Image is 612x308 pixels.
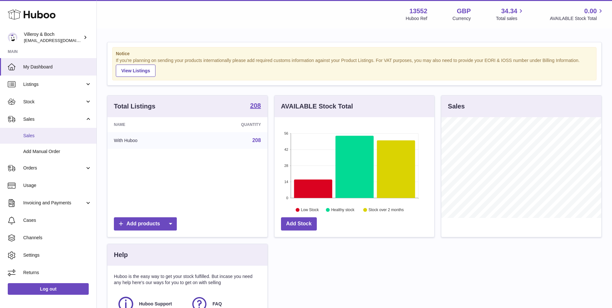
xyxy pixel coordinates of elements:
[331,208,355,212] text: Healthy stock
[501,7,517,15] span: 34.34
[23,200,85,206] span: Invoicing and Payments
[23,165,85,171] span: Orders
[448,102,465,111] h3: Sales
[24,38,95,43] span: [EMAIL_ADDRESS][DOMAIN_NAME]
[550,15,604,22] span: AVAILABLE Stock Total
[107,132,192,149] td: With Huboo
[23,99,85,105] span: Stock
[23,133,92,139] span: Sales
[250,102,261,110] a: 208
[114,251,128,259] h3: Help
[23,235,92,241] span: Channels
[409,7,427,15] strong: 13552
[116,51,593,57] strong: Notice
[284,180,288,184] text: 14
[457,7,471,15] strong: GBP
[496,7,525,22] a: 34.34 Total sales
[139,301,172,307] span: Huboo Support
[116,57,593,77] div: If you're planning on sending your products internationally please add required customs informati...
[114,217,177,231] a: Add products
[23,149,92,155] span: Add Manual Order
[550,7,604,22] a: 0.00 AVAILABLE Stock Total
[23,116,85,122] span: Sales
[23,182,92,189] span: Usage
[281,217,317,231] a: Add Stock
[250,102,261,109] strong: 208
[252,138,261,143] a: 208
[584,7,597,15] span: 0.00
[301,208,319,212] text: Low Stock
[23,270,92,276] span: Returns
[286,196,288,200] text: 0
[8,283,89,295] a: Log out
[453,15,471,22] div: Currency
[368,208,404,212] text: Stock over 2 months
[496,15,525,22] span: Total sales
[284,131,288,135] text: 56
[281,102,353,111] h3: AVAILABLE Stock Total
[114,273,261,286] p: Huboo is the easy way to get your stock fulfilled. But incase you need any help here's our ways f...
[116,65,156,77] a: View Listings
[23,64,92,70] span: My Dashboard
[23,252,92,258] span: Settings
[107,117,192,132] th: Name
[284,164,288,168] text: 28
[8,33,17,42] img: internalAdmin-13552@internal.huboo.com
[24,31,82,44] div: Villeroy & Boch
[192,117,267,132] th: Quantity
[406,15,427,22] div: Huboo Ref
[114,102,156,111] h3: Total Listings
[23,217,92,223] span: Cases
[284,148,288,151] text: 42
[213,301,222,307] span: FAQ
[23,81,85,87] span: Listings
